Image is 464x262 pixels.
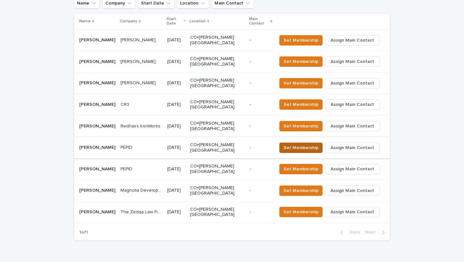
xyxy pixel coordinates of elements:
p: [DATE] [167,188,185,193]
button: Set Membership [279,78,323,88]
p: [DATE] [167,102,185,107]
tr: [PERSON_NAME][PERSON_NAME] PEPIDPEPID [DATE]CO+[PERSON_NAME][GEOGRAPHIC_DATA]-Set MembershipAssig... [74,137,390,158]
p: - [250,37,272,43]
p: [DATE] [167,37,185,43]
p: Main Contact [249,15,269,27]
p: Redhairs IronWorks [121,122,162,129]
tr: [PERSON_NAME][PERSON_NAME] Magnolia DevelopmentMagnolia Development [DATE]CO+[PERSON_NAME][GEOGRA... [74,180,390,201]
p: - [250,188,272,193]
tr: [PERSON_NAME][PERSON_NAME] [PERSON_NAME][PERSON_NAME] [DATE]CO+[PERSON_NAME][GEOGRAPHIC_DATA]-Set... [74,29,390,51]
button: Assign Main Contact [325,78,380,88]
button: Assign Main Contact [325,186,380,196]
p: CO+[PERSON_NAME][GEOGRAPHIC_DATA] [190,142,245,153]
p: CO+[PERSON_NAME][GEOGRAPHIC_DATA] [190,99,245,110]
p: [PERSON_NAME] [79,79,117,86]
p: [PERSON_NAME] [79,208,117,215]
p: Name [79,18,91,25]
span: Set Membership [284,123,318,129]
button: Assign Main Contact [325,164,380,174]
p: [PERSON_NAME] [79,36,117,43]
p: CO+[PERSON_NAME][GEOGRAPHIC_DATA] [190,56,245,67]
tr: [PERSON_NAME][PERSON_NAME] PEPIDPEPID [DATE]CO+[PERSON_NAME][GEOGRAPHIC_DATA]-Set MembershipAssig... [74,158,390,180]
p: PEPID [121,144,134,150]
span: Assign Main Contact [331,209,374,215]
p: - [250,124,272,129]
button: Set Membership [279,164,323,174]
p: [DATE] [167,145,185,150]
button: Set Membership [279,35,323,45]
span: Set Membership [284,209,318,215]
span: Set Membership [284,80,318,86]
p: [PERSON_NAME] [79,144,117,150]
p: 1 of 1 [74,225,93,240]
p: [PERSON_NAME] [121,79,157,86]
p: - [250,145,272,150]
button: Assign Main Contact [325,35,380,45]
p: - [250,209,272,215]
p: - [250,166,272,172]
span: Back [346,230,360,235]
tr: [PERSON_NAME][PERSON_NAME] [PERSON_NAME][PERSON_NAME] [DATE]CO+[PERSON_NAME][GEOGRAPHIC_DATA]-Set... [74,51,390,73]
tr: [PERSON_NAME][PERSON_NAME] The Zedqa Law FirmThe Zedqa Law Firm [DATE]CO+[PERSON_NAME][GEOGRAPHIC... [74,201,390,223]
button: Next [362,229,390,235]
p: CR3 [121,101,130,107]
p: [DATE] [167,59,185,65]
p: Location [189,18,206,25]
button: Assign Main Contact [325,143,380,153]
span: Assign Main Contact [331,145,374,151]
p: [PERSON_NAME] [79,101,117,107]
span: Assign Main Contact [331,123,374,129]
button: Assign Main Contact [325,207,380,217]
button: Set Membership [279,143,323,153]
p: - [250,80,272,86]
p: [PERSON_NAME] [121,36,157,43]
p: [DATE] [167,166,185,172]
button: Back [335,229,362,235]
tr: [PERSON_NAME][PERSON_NAME] Redhairs IronWorksRedhairs IronWorks [DATE]CO+[PERSON_NAME][GEOGRAPHIC... [74,116,390,137]
span: Assign Main Contact [331,166,374,172]
p: PEPID [121,165,134,172]
button: Set Membership [279,56,323,67]
span: Set Membership [284,58,318,65]
button: Set Membership [279,186,323,196]
button: Assign Main Contact [325,99,380,110]
button: Set Membership [279,99,323,110]
p: - [250,102,272,107]
span: Set Membership [284,166,318,172]
p: [DATE] [167,209,185,215]
p: Maddie Gildenberg [79,58,117,65]
span: Assign Main Contact [331,101,374,108]
span: Assign Main Contact [331,58,374,65]
p: CO+[PERSON_NAME][GEOGRAPHIC_DATA] [190,164,245,175]
p: CO+[PERSON_NAME][GEOGRAPHIC_DATA] [190,121,245,132]
button: Set Membership [279,207,323,217]
tr: [PERSON_NAME][PERSON_NAME] [PERSON_NAME][PERSON_NAME] [DATE]CO+[PERSON_NAME][GEOGRAPHIC_DATA]-Set... [74,72,390,94]
button: Assign Main Contact [325,56,380,67]
p: The Zedqa Law Firm [121,208,163,215]
span: Set Membership [284,145,318,151]
p: Magnolia Development [121,186,163,193]
p: [DATE] [167,80,185,86]
button: Assign Main Contact [325,121,380,131]
p: [PERSON_NAME] [121,58,157,65]
span: Set Membership [284,37,318,44]
tr: [PERSON_NAME][PERSON_NAME] CR3CR3 [DATE]CO+[PERSON_NAME][GEOGRAPHIC_DATA]-Set MembershipAssign Ma... [74,94,390,116]
p: CO+[PERSON_NAME][GEOGRAPHIC_DATA] [190,78,245,89]
p: [DATE] [167,124,185,129]
p: [PERSON_NAME] [79,165,117,172]
p: Start Date [167,15,182,27]
span: Set Membership [284,101,318,108]
p: CO+[PERSON_NAME][GEOGRAPHIC_DATA] [190,185,245,196]
p: CO+[PERSON_NAME][GEOGRAPHIC_DATA] [190,35,245,46]
button: Set Membership [279,121,323,131]
span: Assign Main Contact [331,80,374,86]
p: - [250,59,272,65]
p: [PERSON_NAME] [79,186,117,193]
span: Set Membership [284,187,318,194]
span: Assign Main Contact [331,37,374,44]
p: Company [120,18,137,25]
p: [PERSON_NAME] [79,122,117,129]
span: Next [365,230,379,235]
p: CO+[PERSON_NAME][GEOGRAPHIC_DATA] [190,207,245,218]
span: Assign Main Contact [331,187,374,194]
